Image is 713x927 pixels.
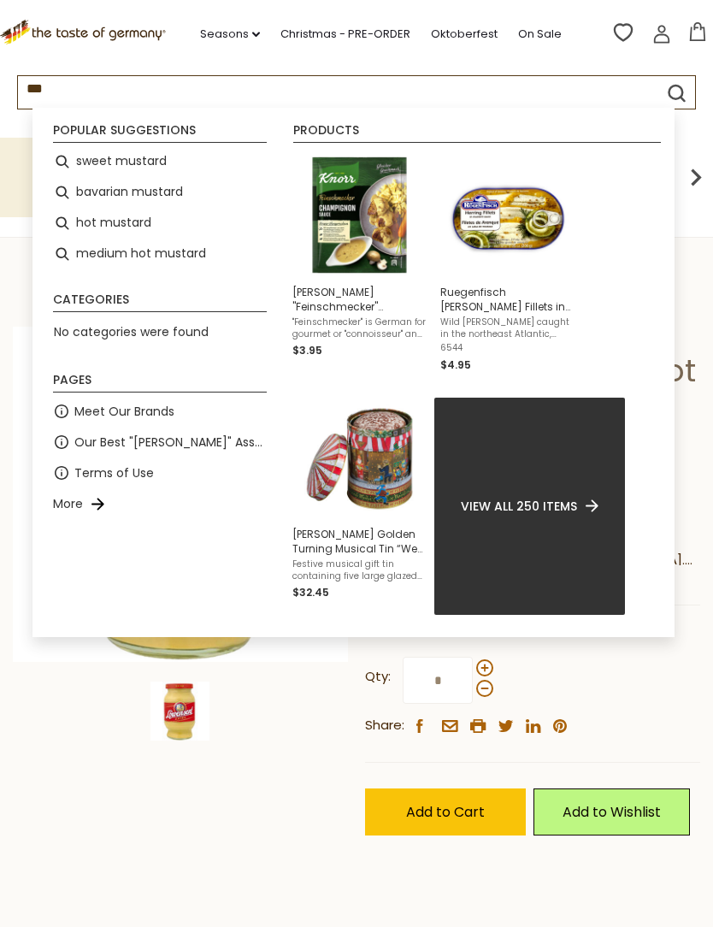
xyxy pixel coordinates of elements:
img: Lowensenf Extra Hot Mustard [150,682,209,741]
span: "Feinschmecker" is German for gourmet or "connoisseur" and this [PERSON_NAME] Champignon mushroom... [292,316,427,340]
li: Knorr "Feinschmecker" Champignon Mushroom Sauce, 1 oz. [286,146,433,381]
span: $3.95 [292,343,322,357]
li: View all 250 items [433,397,626,616]
li: Popular suggestions [53,124,267,143]
a: [PERSON_NAME] Golden Turning Musical Tin “We Wish You A Merry Christmas” 7.05ozFestive musical gi... [292,395,427,601]
a: Our Best "[PERSON_NAME]" Assortment: 33 Choices For The Grillabend [74,433,267,452]
li: Wicklein Golden Turning Musical Tin “We Wish You A Merry Christmas” 7.05oz [286,388,433,608]
a: Meet Our Brands [74,402,174,422]
li: Meet Our Brands [46,396,274,427]
div: Instant Search Results [32,108,675,637]
img: next arrow [679,160,713,194]
img: Ruegenfisch Herring Fillets in Mustard Sauce [445,153,569,277]
a: Knorr Champignon Mushroom Sauce[PERSON_NAME] "Feinschmecker" Champignon Mushroom Sauce, 1 oz."Fei... [292,153,427,374]
a: Add to Wishlist [533,788,690,835]
li: Categories [53,293,267,312]
span: $32.45 [292,585,329,599]
li: Terms of Use [46,458,274,488]
li: More [46,488,274,519]
span: Ruegenfisch [PERSON_NAME] Fillets in Mustard Sauce, 7.05 oz. [440,285,575,314]
li: Our Best "[PERSON_NAME]" Assortment: 33 Choices For The Grillabend [46,427,274,458]
strong: Qty: [365,666,391,688]
span: Share: [365,715,404,736]
li: Ruegenfisch Herring Fillets in Mustard Sauce, 7.05 oz. [433,146,581,381]
span: $4.95 [440,357,471,372]
li: Pages [53,374,267,393]
li: hot mustard [46,208,274,239]
span: [PERSON_NAME] "Feinschmecker" Champignon Mushroom Sauce, 1 oz. [292,285,427,314]
span: Add to Cart [406,802,485,822]
li: medium hot mustard [46,239,274,269]
li: sweet mustard [46,146,274,177]
img: Knorr Champignon Mushroom Sauce [298,153,421,277]
img: Lowensenf Extra Hot Mustard [13,327,348,662]
span: 6544 [440,342,575,354]
a: On Sale [518,25,562,44]
input: Qty: [403,657,473,704]
a: Christmas - PRE-ORDER [280,25,410,44]
span: View all 250 items [461,497,577,516]
span: Wild [PERSON_NAME] caught in the northeast Atlantic, smoked and packed with a mustard sauce in [G... [440,316,575,340]
a: Ruegenfisch Herring Fillets in Mustard SauceRuegenfisch [PERSON_NAME] Fillets in Mustard Sauce, 7... [440,153,575,374]
li: Products [293,124,660,143]
a: Terms of Use [74,463,154,483]
span: Festive musical gift tin containing five large glazed and chocolate covered lebkuchen. The tin pl... [292,558,427,582]
span: No categories were found [54,323,209,340]
a: Seasons [200,25,260,44]
a: Oktoberfest [431,25,498,44]
span: [PERSON_NAME] Golden Turning Musical Tin “We Wish You A Merry Christmas” 7.05oz [292,527,427,556]
button: Add to Cart [365,788,526,835]
li: bavarian mustard [46,177,274,208]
